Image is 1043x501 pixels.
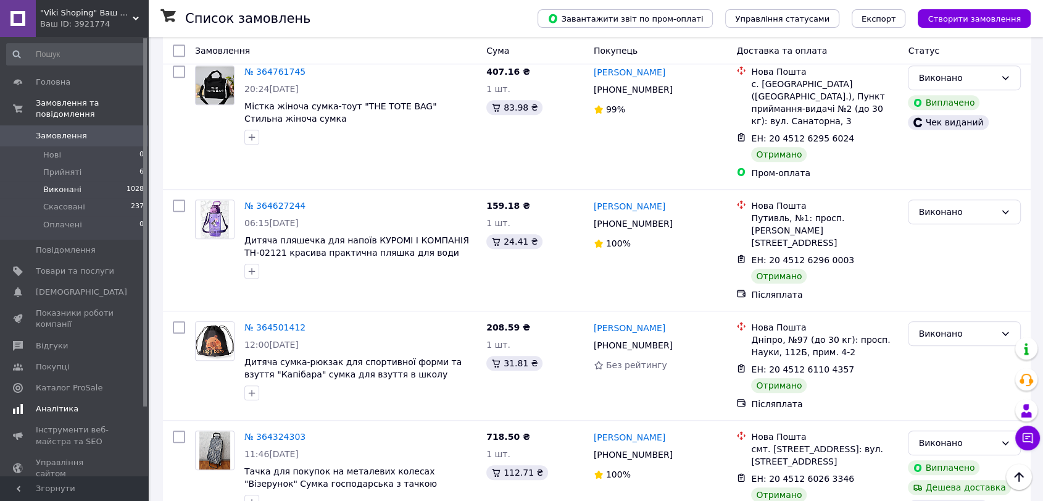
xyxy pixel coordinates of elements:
[199,431,230,469] img: Фото товару
[735,14,829,23] span: Управління статусами
[43,184,81,195] span: Виконані
[606,104,625,114] span: 99%
[43,167,81,178] span: Прийняті
[139,219,144,230] span: 0
[195,431,235,470] a: Фото товару
[244,218,299,228] span: 06:15[DATE]
[736,46,827,56] span: Доставка та оплата
[852,9,906,28] button: Експорт
[36,77,70,88] span: Головна
[201,200,230,238] img: Фото товару
[486,46,509,56] span: Cума
[36,245,96,256] span: Повідомлення
[244,340,299,350] span: 12:00[DATE]
[606,360,667,370] span: Без рейтингу
[751,269,807,284] div: Отримано
[751,443,898,468] div: смт. [STREET_ADDRESS]: вул. [STREET_ADDRESS]
[486,432,530,442] span: 718.50 ₴
[43,219,82,230] span: Оплачені
[486,201,530,211] span: 159.18 ₴
[918,205,995,219] div: Виконано
[751,147,807,162] div: Отримано
[751,321,898,334] div: Нова Пошта
[591,337,675,354] div: [PHONE_NUMBER]
[751,474,854,484] span: ЕН: 20 4512 6026 3346
[486,356,542,371] div: 31.81 ₴
[908,95,979,110] div: Виплачено
[606,238,631,248] span: 100%
[486,84,510,94] span: 1 шт.
[36,361,69,373] span: Покупці
[751,78,898,127] div: с. [GEOGRAPHIC_DATA] ([GEOGRAPHIC_DATA].), Пункт приймання-видачі №2 (до 30 кг): вул. Санаторна, 3
[486,218,510,228] span: 1 шт.
[244,449,299,459] span: 11:46[DATE]
[244,357,462,379] a: Дитяча сумка-рюкзак для спортивної форми та взуття "Капібара" сумка для взуття в школу
[40,19,148,30] div: Ваш ID: 3921774
[244,432,305,442] a: № 364324303
[905,13,1031,23] a: Створити замовлення
[594,322,665,334] a: [PERSON_NAME]
[486,100,542,115] div: 83.98 ₴
[908,46,939,56] span: Статус
[185,11,310,26] h1: Список замовлень
[244,101,437,124] a: Містка жіноча сумка-тоут "THE TOTE BAG" Стильна жіноча сумка
[751,65,898,78] div: Нова Пошта
[591,81,675,98] div: [PHONE_NUMBER]
[918,71,995,85] div: Виконано
[591,215,675,232] div: [PHONE_NUMBER]
[591,446,675,463] div: [PHONE_NUMBER]
[36,424,114,447] span: Інструменти веб-майстра та SEO
[594,46,638,56] span: Покупець
[908,115,988,130] div: Чек виданий
[486,67,530,77] span: 407.16 ₴
[244,322,305,332] a: № 364501412
[195,200,235,239] a: Фото товару
[40,7,133,19] span: "Viki Shoping" Ваш комфортный мир покупок!
[244,201,305,211] a: № 364627244
[36,457,114,479] span: Управління сайтом
[244,84,299,94] span: 20:24[DATE]
[1015,426,1040,450] button: Чат з покупцем
[196,322,234,360] img: Фото товару
[486,465,548,480] div: 112.71 ₴
[195,321,235,361] a: Фото товару
[6,43,145,65] input: Пошук
[131,201,144,213] span: 237
[36,382,102,394] span: Каталог ProSale
[751,431,898,443] div: Нова Пошта
[244,466,437,489] a: Тачка для покупок на металевих колесах "Візерунок" Сумка господарська з тачкою
[486,234,542,249] div: 24.41 ₴
[139,149,144,161] span: 0
[43,149,61,161] span: Нові
[36,308,114,330] span: Показники роботи компанії
[918,9,1031,28] button: Створити замовлення
[918,436,995,450] div: Виконано
[43,201,85,213] span: Скасовані
[751,212,898,249] div: Путивль, №1: просп. [PERSON_NAME][STREET_ADDRESS]
[139,167,144,178] span: 6
[36,266,114,277] span: Товари та послуги
[195,46,250,56] span: Замовлення
[928,14,1021,23] span: Створити замовлення
[594,200,665,213] a: [PERSON_NAME]
[244,235,469,258] a: Дитяча пляшечка для напоїв КУРОМІ І КОМПАНІЯ TH-02121 красива практична пляшка для води
[127,184,144,195] span: 1028
[908,460,979,475] div: Виплачено
[36,340,68,352] span: Відгуки
[196,66,234,104] img: Фото товару
[751,334,898,358] div: Дніпро, №97 (до 30 кг): просп. Науки, 112Б, прим. 4-2
[1006,464,1032,490] button: Наверх
[594,431,665,444] a: [PERSON_NAME]
[751,398,898,410] div: Післяплата
[594,66,665,78] a: [PERSON_NAME]
[244,67,305,77] a: № 364761745
[486,340,510,350] span: 1 шт.
[486,449,510,459] span: 1 шт.
[751,364,854,374] span: ЕН: 20 4512 6110 4357
[36,287,127,298] span: [DEMOGRAPHIC_DATA]
[547,13,703,24] span: Завантажити звіт по пром-оплаті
